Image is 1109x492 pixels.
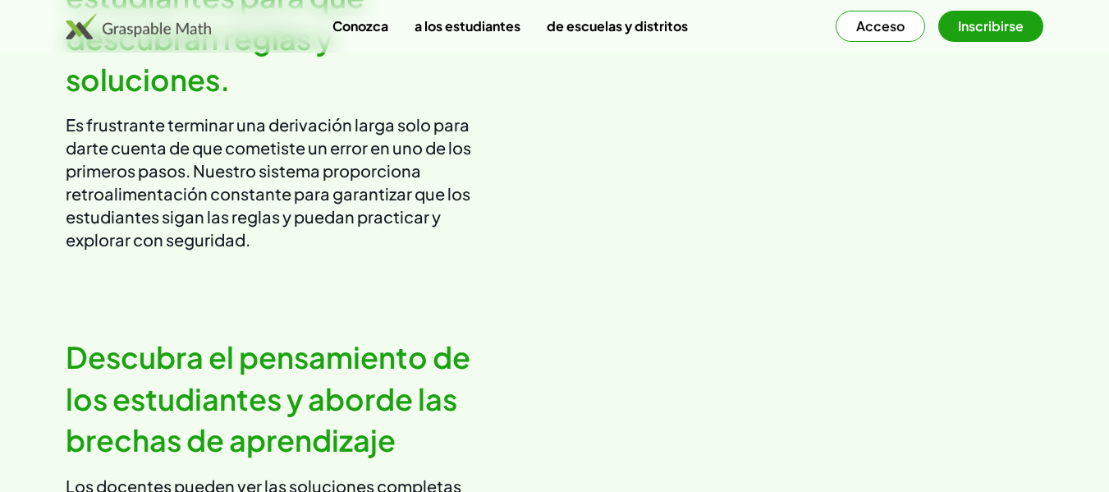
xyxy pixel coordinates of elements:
[319,11,401,41] a: Conozca
[856,17,905,34] font: Acceso
[401,11,534,41] a: a los estudiantes
[66,338,470,458] font: Descubra el pensamiento de los estudiantes y aborde las brechas de aprendizaje
[938,11,1043,42] button: Inscribirse
[415,17,520,34] font: a los estudiantes
[958,17,1024,34] font: Inscribirse
[332,17,388,34] font: Conozca
[547,17,688,34] font: de escuelas y distritos
[66,114,471,250] font: Es frustrante terminar una derivación larga solo para darte cuenta de que cometiste un error en u...
[836,11,925,42] button: Acceso
[534,11,701,41] a: de escuelas y distritos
